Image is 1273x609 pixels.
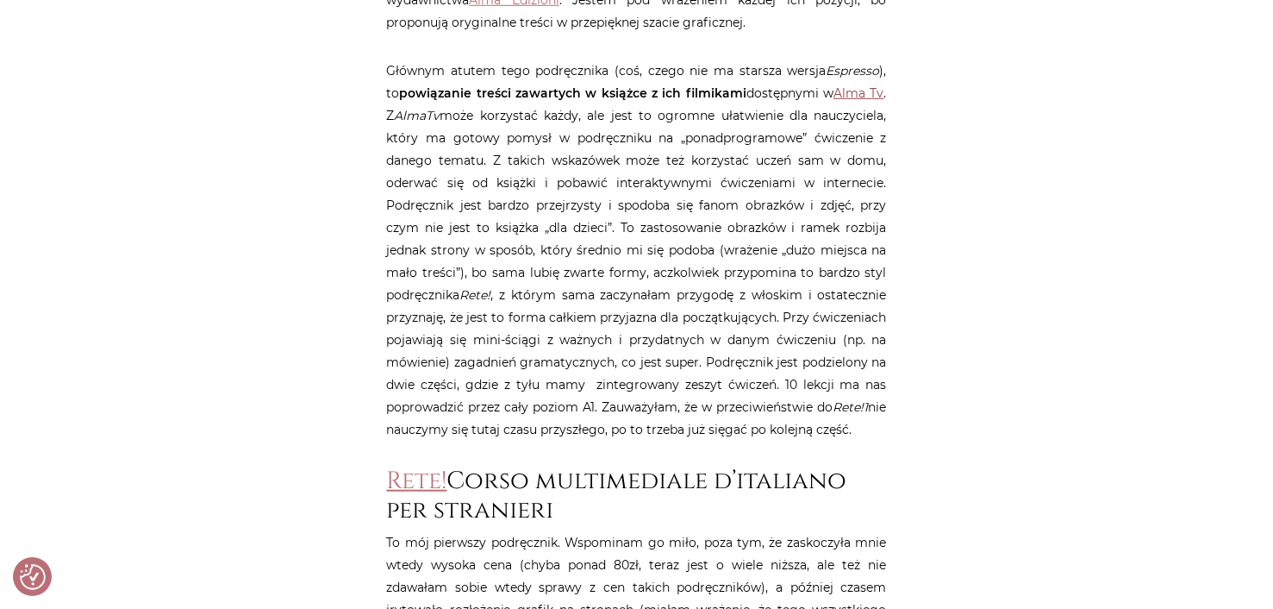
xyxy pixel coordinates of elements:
h2: Corso multimediale d’italiano per stranieri [387,467,887,524]
em: Rete!1 [833,399,869,415]
em: AlmaTv [395,108,440,123]
strong: powiązanie treści zawartych w książce z ich filmikami [400,85,746,101]
p: Głównym atutem tego podręcznika (coś, czego nie ma starsza wersja ), to dostępnymi w . Z może kor... [387,60,887,441]
button: Preferencje co do zgód [20,564,46,590]
em: Rete! [460,287,491,303]
a: Rete! [387,465,447,497]
img: Revisit consent button [20,564,46,590]
em: Espresso [827,63,880,78]
a: Alma Tv [833,85,883,101]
